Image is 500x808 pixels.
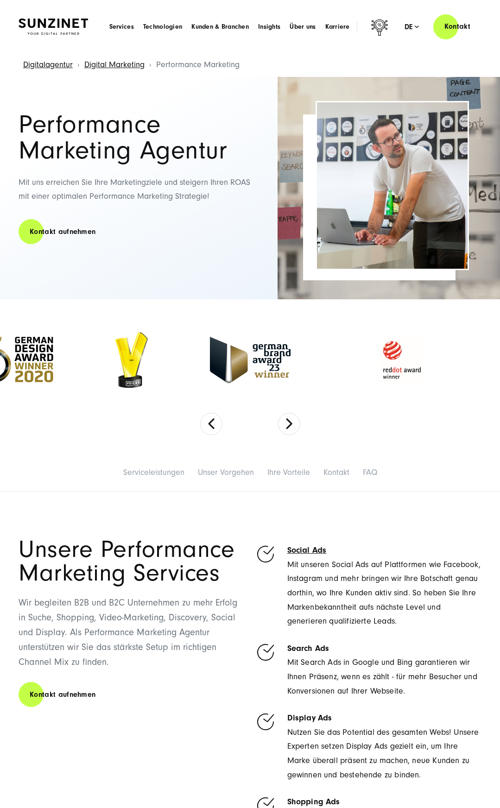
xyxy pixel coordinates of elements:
a: FAQ [363,467,377,477]
img: Staffbase Voices - Bestes Team für interne Kommunikation Award Winner [115,332,148,388]
div: de [405,22,419,32]
a: Services [109,22,134,32]
a: Insights [258,22,280,32]
p: Wir begleiten B2B und B2C Unternehmen zu mehr Erfolg in Suche, Shopping, Video-Marketing, Discove... [19,595,246,669]
a: Kontakt aufnehmen [19,682,107,708]
a: Kontakt [323,467,349,477]
button: Previous [200,413,222,435]
a: Social Ads [287,545,327,555]
a: Über uns [290,22,316,32]
a: Unser Vorgehen [198,467,254,477]
a: Technologien [143,22,182,32]
p: Mit uns erreichen Sie Ihre Marketingziele und steigern Ihren ROAS mit einer optimalen Performance... [19,176,261,204]
button: Next [278,413,300,435]
img: Performance Marketing Agentur Header | Mann arbeitet in Agentur am Laptop, hinter ihm ist Wand mi... [317,102,468,269]
a: Karriere [325,22,350,32]
a: Serviceleistungen [123,467,184,477]
span: Performance Marketing [156,60,240,69]
img: German Brand Award 2023 Winner - Full Service digital agentur SUNZINET [210,337,291,383]
h6: Search Ads [287,642,482,656]
img: Reddot Award Winner - Full Service Digitalagentur SUNZINET [353,332,450,388]
img: SUNZINET Full Service Digital Agentur [19,19,88,35]
h1: Unsere Performance Marketing Services [19,538,246,585]
a: Kunden & Branchen [191,22,249,32]
p: Mit unseren Social Ads auf Plattformen wie Facebook, Instagram und mehr bringen wir Ihre Botschaf... [287,558,482,629]
a: Kontakt aufnehmen [19,219,107,245]
a: Digital Marketing [84,60,145,69]
p: Nutzen Sie das Potential des gesamten Webs! Unsere Experten setzen Display Ads gezielt ein, um Ih... [287,726,482,782]
a: Kontakt [433,13,481,40]
img: Full-Service Digitalagentur SUNZINET - Digital Marketing_2 [278,77,500,299]
p: Mit Search Ads in Google und Bing garantieren wir Ihnen Präsenz, wenn es zählt - für mehr Besuche... [287,656,482,698]
h1: Performance Marketing Agentur [19,112,261,164]
a: Ihre Vorteile [267,467,310,477]
a: Digitalagentur [23,60,73,69]
h6: Display Ads [287,711,482,726]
